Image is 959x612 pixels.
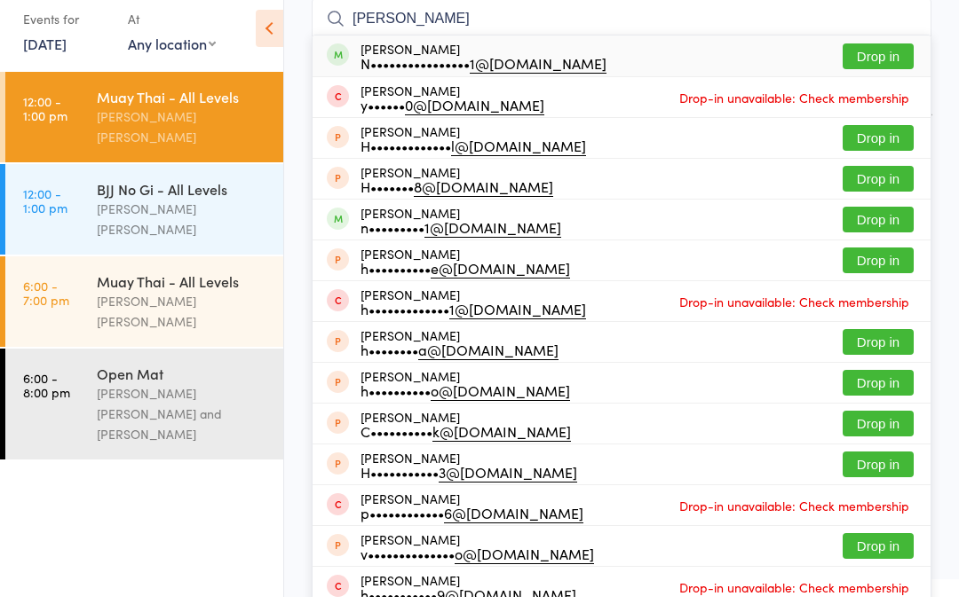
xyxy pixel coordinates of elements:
div: Open Mat [97,379,268,398]
div: h•••••••• [361,357,559,372]
div: h••••••••••••• [361,317,586,331]
div: H••••••••••• [361,480,577,494]
div: [PERSON_NAME] [PERSON_NAME] [97,122,268,162]
div: H••••••• [361,194,553,208]
div: [PERSON_NAME] [PERSON_NAME] [97,214,268,255]
time: 12:00 - 1:00 pm [23,201,67,230]
time: 6:00 - 8:00 pm [23,386,70,414]
div: Muay Thai - All Levels [97,102,268,122]
div: [PERSON_NAME] [361,98,544,127]
div: Muay Thai - All Levels [97,286,268,306]
div: v•••••••••••••• [361,561,594,576]
button: Drop in [843,385,914,411]
div: y•••••• [361,113,544,127]
span: Drop-in unavailable: Check membership [675,303,914,330]
div: p•••••••••••• [361,521,583,535]
input: Search [312,13,931,54]
a: 12:00 -1:00 pmMuay Thai - All Levels[PERSON_NAME] [PERSON_NAME] [5,87,283,177]
div: [PERSON_NAME] [PERSON_NAME] [97,306,268,347]
div: [PERSON_NAME] [361,139,586,168]
div: N•••••••••••••••• [361,71,606,85]
div: [PERSON_NAME] [361,343,559,372]
button: Drop in [843,467,914,492]
div: [PERSON_NAME] [361,221,561,249]
button: Drop in [843,181,914,207]
span: Drop-in unavailable: Check membership [675,99,914,126]
div: [PERSON_NAME] [361,384,570,412]
div: H••••••••••••• [361,153,586,168]
a: 6:00 -7:00 pmMuay Thai - All Levels[PERSON_NAME] [PERSON_NAME] [5,271,283,362]
button: Drop in [843,263,914,288]
time: 6:00 - 7:00 pm [23,294,69,322]
a: [DATE] [23,49,67,68]
div: [PERSON_NAME] [PERSON_NAME] and [PERSON_NAME] [97,398,268,459]
button: Drop in [843,140,914,166]
button: Drop in [843,222,914,247]
div: [PERSON_NAME] [361,57,606,85]
div: At [128,20,216,49]
div: [PERSON_NAME] [361,547,594,576]
button: Drop in [843,344,914,370]
div: Events for [23,20,110,49]
a: 6:00 -8:00 pmOpen Mat[PERSON_NAME] [PERSON_NAME] and [PERSON_NAME] [5,364,283,475]
time: 12:00 - 1:00 pm [23,109,67,137]
div: [PERSON_NAME] [361,180,553,208]
div: [PERSON_NAME] [361,506,583,535]
div: n••••••••• [361,235,561,249]
div: BJJ No Gi - All Levels [97,194,268,214]
span: Drop-in unavailable: Check membership [675,507,914,534]
button: Drop in [843,548,914,574]
div: [PERSON_NAME] [361,302,586,331]
a: 12:00 -1:00 pmBJJ No Gi - All Levels[PERSON_NAME] [PERSON_NAME] [5,179,283,270]
div: [PERSON_NAME] [361,425,571,453]
div: [PERSON_NAME] [361,262,570,290]
div: h•••••••••• [361,398,570,412]
div: Any location [128,49,216,68]
button: Drop in [843,59,914,84]
button: Drop in [843,426,914,451]
div: [PERSON_NAME] [361,466,577,494]
div: h•••••••••• [361,276,570,290]
div: C•••••••••• [361,439,571,453]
